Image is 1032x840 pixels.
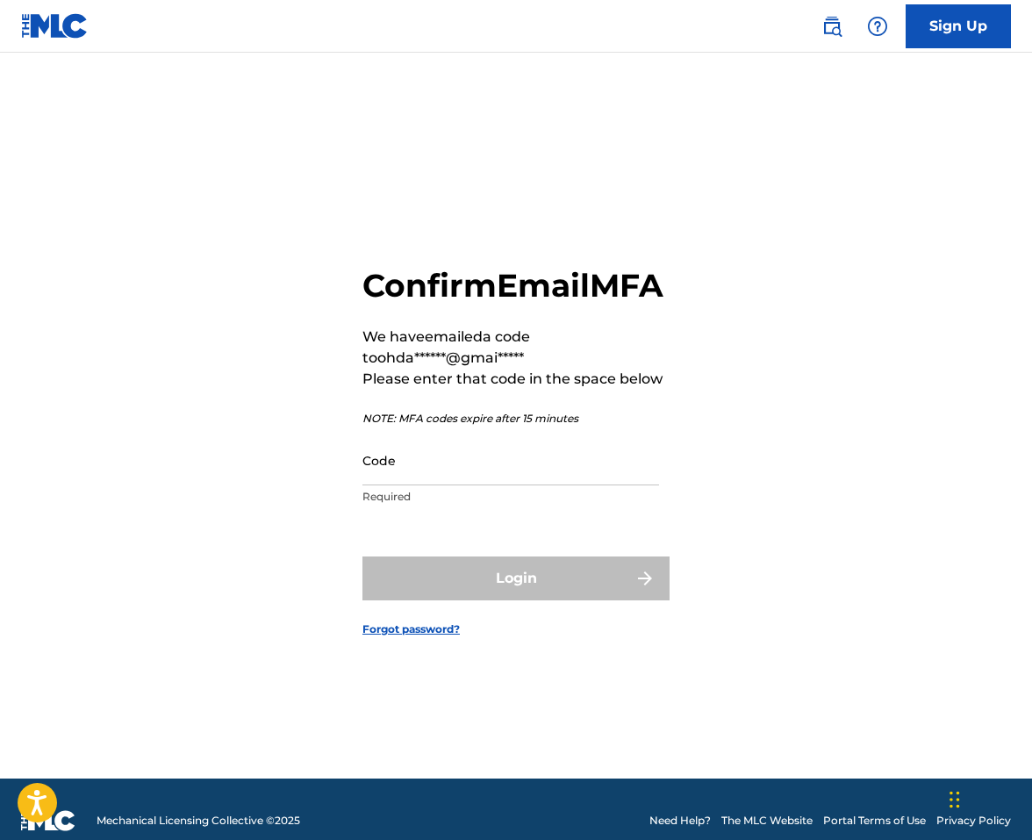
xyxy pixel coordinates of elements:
[362,621,460,637] a: Forgot password?
[649,813,711,829] a: Need Help?
[906,4,1011,48] a: Sign Up
[362,369,670,390] p: Please enter that code in the space below
[821,16,842,37] img: search
[814,9,849,44] a: Public Search
[936,813,1011,829] a: Privacy Policy
[950,773,960,826] div: Drag
[823,813,926,829] a: Portal Terms of Use
[721,813,813,829] a: The MLC Website
[21,13,89,39] img: MLC Logo
[860,9,895,44] div: Help
[97,813,300,829] span: Mechanical Licensing Collective © 2025
[362,489,659,505] p: Required
[944,756,1032,840] iframe: Chat Widget
[867,16,888,37] img: help
[362,411,670,427] p: NOTE: MFA codes expire after 15 minutes
[21,810,75,831] img: logo
[362,266,670,305] h2: Confirm Email MFA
